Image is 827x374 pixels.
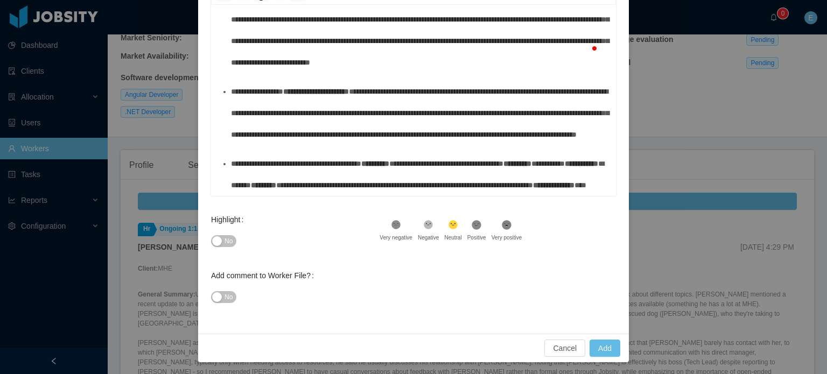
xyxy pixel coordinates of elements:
span: No [225,236,233,246]
button: Add [590,340,620,357]
label: Add comment to Worker File? [211,271,318,280]
div: Positive [467,234,486,242]
div: Very negative [380,234,412,242]
label: Highlight [211,215,248,224]
span: No [225,292,233,302]
div: Neutral [444,234,461,242]
button: Add comment to Worker File? [211,291,236,303]
button: Highlight [211,235,236,247]
div: Negative [418,234,439,242]
div: Very positive [492,234,522,242]
button: Cancel [544,340,585,357]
